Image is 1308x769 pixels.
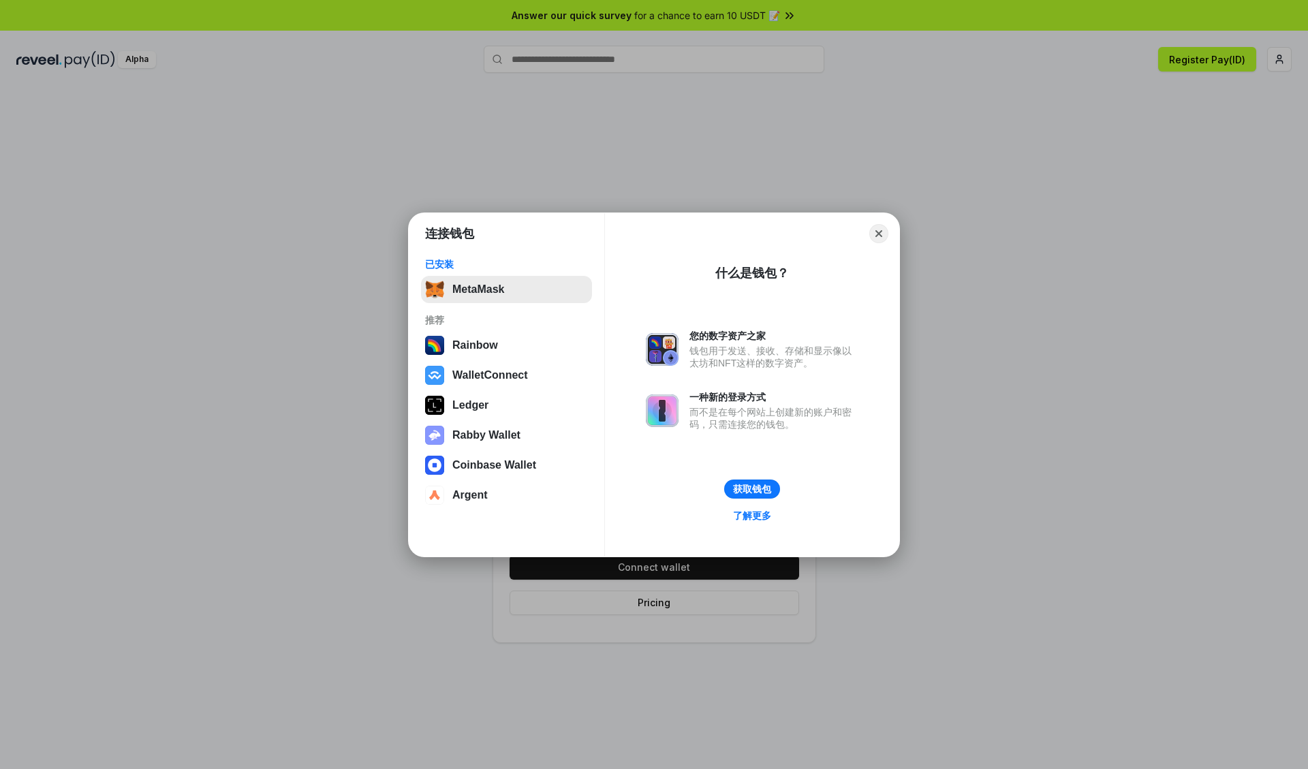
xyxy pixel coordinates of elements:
[725,507,779,524] a: 了解更多
[724,480,780,499] button: 获取钱包
[425,314,588,326] div: 推荐
[452,283,504,296] div: MetaMask
[715,265,789,281] div: 什么是钱包？
[421,276,592,303] button: MetaMask
[869,224,888,243] button: Close
[689,391,858,403] div: 一种新的登录方式
[733,483,771,495] div: 获取钱包
[425,396,444,415] img: svg+xml,%3Csvg%20xmlns%3D%22http%3A%2F%2Fwww.w3.org%2F2000%2Fsvg%22%20width%3D%2228%22%20height%3...
[421,482,592,509] button: Argent
[425,426,444,445] img: svg+xml,%3Csvg%20xmlns%3D%22http%3A%2F%2Fwww.w3.org%2F2000%2Fsvg%22%20fill%3D%22none%22%20viewBox...
[425,280,444,299] img: svg+xml,%3Csvg%20fill%3D%22none%22%20height%3D%2233%22%20viewBox%3D%220%200%2035%2033%22%20width%...
[452,339,498,351] div: Rainbow
[452,429,520,441] div: Rabby Wallet
[452,399,488,411] div: Ledger
[421,452,592,479] button: Coinbase Wallet
[646,333,679,366] img: svg+xml,%3Csvg%20xmlns%3D%22http%3A%2F%2Fwww.w3.org%2F2000%2Fsvg%22%20fill%3D%22none%22%20viewBox...
[421,422,592,449] button: Rabby Wallet
[689,330,858,342] div: 您的数字资产之家
[421,392,592,419] button: Ledger
[733,509,771,522] div: 了解更多
[689,345,858,369] div: 钱包用于发送、接收、存储和显示像以太坊和NFT这样的数字资产。
[421,332,592,359] button: Rainbow
[425,258,588,270] div: 已安装
[452,489,488,501] div: Argent
[425,486,444,505] img: svg+xml,%3Csvg%20width%3D%2228%22%20height%3D%2228%22%20viewBox%3D%220%200%2028%2028%22%20fill%3D...
[421,362,592,389] button: WalletConnect
[452,369,528,381] div: WalletConnect
[425,336,444,355] img: svg+xml,%3Csvg%20width%3D%22120%22%20height%3D%22120%22%20viewBox%3D%220%200%20120%20120%22%20fil...
[425,456,444,475] img: svg+xml,%3Csvg%20width%3D%2228%22%20height%3D%2228%22%20viewBox%3D%220%200%2028%2028%22%20fill%3D...
[646,394,679,427] img: svg+xml,%3Csvg%20xmlns%3D%22http%3A%2F%2Fwww.w3.org%2F2000%2Fsvg%22%20fill%3D%22none%22%20viewBox...
[425,366,444,385] img: svg+xml,%3Csvg%20width%3D%2228%22%20height%3D%2228%22%20viewBox%3D%220%200%2028%2028%22%20fill%3D...
[689,406,858,430] div: 而不是在每个网站上创建新的账户和密码，只需连接您的钱包。
[452,459,536,471] div: Coinbase Wallet
[425,225,474,242] h1: 连接钱包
